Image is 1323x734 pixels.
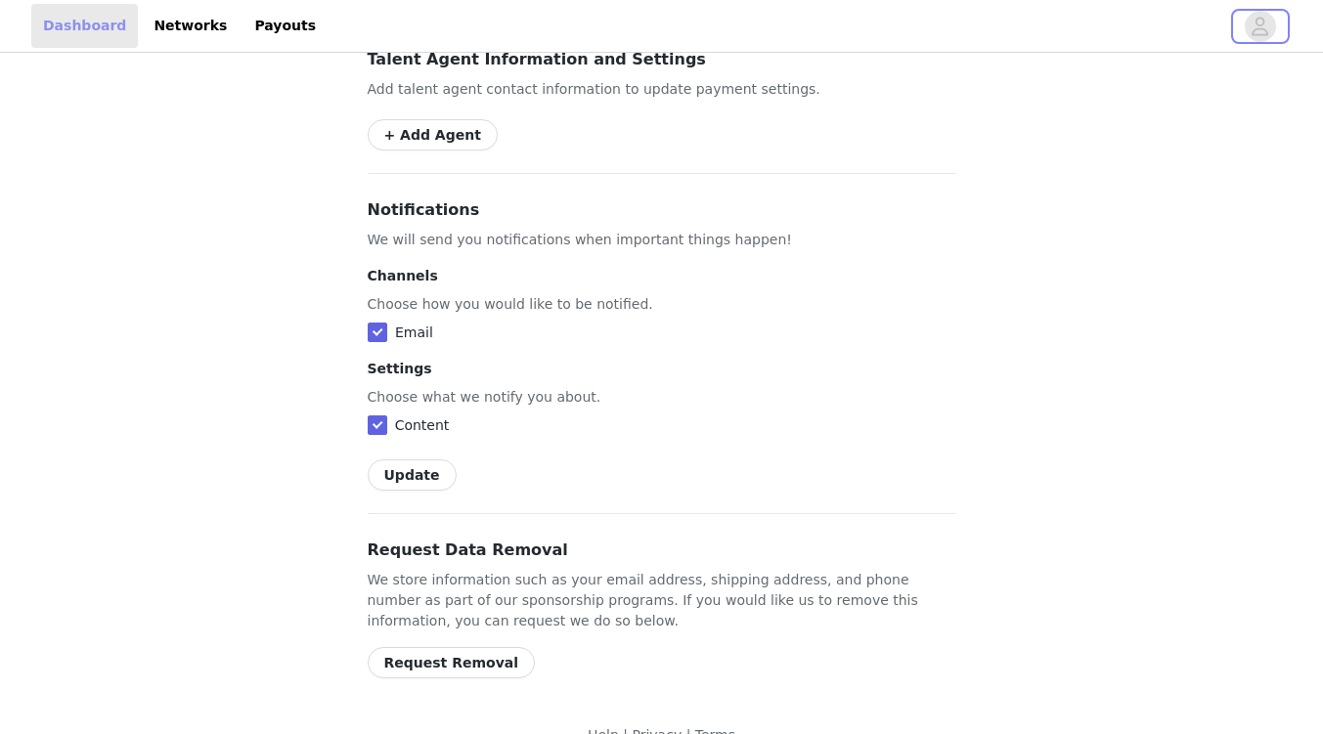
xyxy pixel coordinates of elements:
[31,4,138,48] a: Dashboard
[368,459,457,491] button: Update
[368,48,956,71] h3: Talent Agent Information and Settings
[368,570,956,631] p: We store information such as your email address, shipping address, and phone number as part of ou...
[243,4,328,48] a: Payouts
[368,387,956,408] p: Choose what we notify you about.
[368,79,956,100] p: Add talent agent contact information to update payment settings.
[368,230,956,250] p: We will send you notifications when important things happen!
[368,266,956,286] p: Channels
[395,417,450,433] span: Content
[1251,11,1269,42] div: avatar
[142,4,239,48] a: Networks
[395,324,433,340] span: Email
[368,539,956,562] h3: Request Data Removal
[368,647,536,678] button: Request Removal
[368,294,956,315] p: Choose how you would like to be notified.
[368,119,498,151] button: + Add Agent
[368,198,956,222] h3: Notifications
[368,359,956,379] p: Settings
